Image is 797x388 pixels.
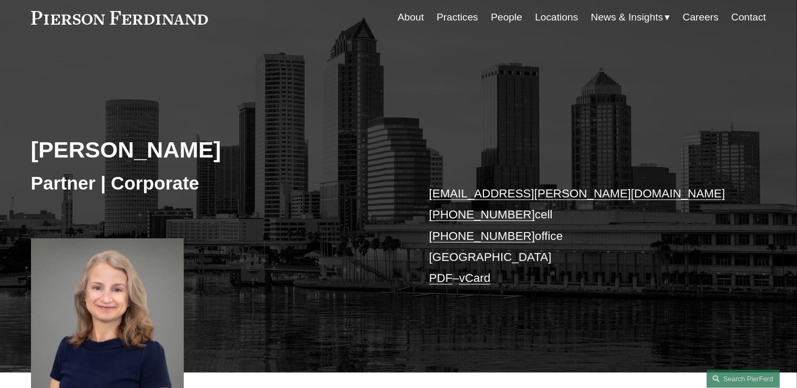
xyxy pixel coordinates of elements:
span: News & Insights [591,8,664,27]
h2: [PERSON_NAME] [31,136,399,163]
p: cell office [GEOGRAPHIC_DATA] – [429,183,736,289]
a: Careers [683,7,719,27]
a: PDF [429,271,453,285]
a: [EMAIL_ADDRESS][PERSON_NAME][DOMAIN_NAME] [429,187,726,200]
a: [PHONE_NUMBER] [429,229,535,243]
a: folder dropdown [591,7,670,27]
a: Search this site [707,370,780,388]
a: Locations [535,7,578,27]
a: [PHONE_NUMBER] [429,208,535,221]
a: About [398,7,424,27]
a: Contact [731,7,766,27]
a: Practices [437,7,478,27]
a: vCard [459,271,491,285]
h3: Partner | Corporate [31,172,399,195]
a: People [491,7,523,27]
